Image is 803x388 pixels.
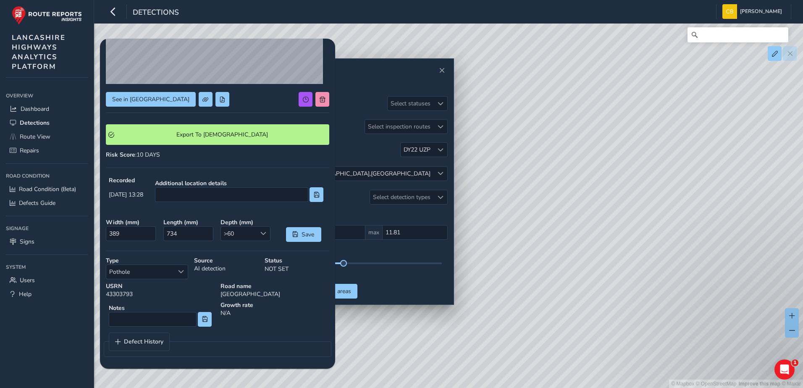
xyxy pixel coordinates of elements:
[220,301,329,309] strong: Growth rate
[124,339,163,345] span: Defect History
[404,146,430,154] div: DY22 UZP
[19,185,76,193] span: Road Condition (Beta)
[109,333,169,351] a: Defect History
[109,191,143,199] span: [DATE] 13:28
[792,359,798,366] span: 1
[117,131,327,139] span: Export To [DEMOGRAPHIC_DATA]
[20,133,50,141] span: Route View
[20,147,39,155] span: Repairs
[371,170,430,178] div: [GEOGRAPHIC_DATA]
[6,102,88,116] a: Dashboard
[12,6,82,25] img: rr logo
[106,257,188,265] strong: Type
[6,235,88,249] a: Signs
[310,170,371,178] div: [GEOGRAPHIC_DATA] ,
[194,257,259,265] strong: Source
[6,116,88,130] a: Detections
[6,130,88,144] a: Route View
[688,27,788,42] input: Search
[20,276,35,284] span: Users
[20,238,34,246] span: Signs
[109,304,212,312] strong: Notes
[722,4,737,19] img: diamond-layout
[6,261,88,273] div: System
[740,4,782,19] span: [PERSON_NAME]
[109,176,143,184] strong: Recorded
[103,279,218,301] div: 43303793
[12,33,66,71] span: LANCASHIRE HIGHWAYS ANALYTICS PLATFORM
[21,105,49,113] span: Dashboard
[265,265,329,273] p: NOT SET
[106,92,196,107] button: See in Route View
[286,227,321,242] button: Save
[290,267,442,275] div: 35
[19,199,55,207] span: Defects Guide
[6,287,88,301] a: Help
[6,273,88,287] a: Users
[365,120,433,134] div: Select inspection routes
[365,225,382,240] span: max
[106,282,215,290] strong: USRN
[301,231,315,239] span: Save
[6,222,88,235] div: Signage
[265,257,329,265] strong: Status
[220,282,329,290] strong: Road name
[218,298,332,333] div: N/A
[221,227,256,241] span: >60
[19,290,31,298] span: Help
[174,265,188,279] div: Select a type
[218,279,332,301] div: [GEOGRAPHIC_DATA]
[106,124,329,145] button: Export To Symology
[20,119,50,127] span: Detections
[6,196,88,210] a: Defects Guide
[106,151,329,159] div: : 10 DAYS
[284,76,448,91] h2: Filters
[6,170,88,182] div: Road Condition
[106,151,135,159] strong: Risk Score
[220,218,272,226] strong: Depth ( mm )
[774,359,795,380] iframe: Intercom live chat
[436,65,448,76] button: Close
[388,97,433,110] div: Select statuses
[106,218,157,226] strong: Width ( mm )
[106,265,174,279] span: Pothole
[6,89,88,102] div: Overview
[382,225,448,240] input: 0
[191,254,262,282] div: AI detection
[155,179,323,187] strong: Additional location details
[163,218,215,226] strong: Length ( mm )
[6,182,88,196] a: Road Condition (Beta)
[133,7,179,19] span: Detections
[370,190,433,204] div: Select detection types
[722,4,785,19] button: [PERSON_NAME]
[6,144,88,157] a: Repairs
[112,95,189,103] span: See in [GEOGRAPHIC_DATA]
